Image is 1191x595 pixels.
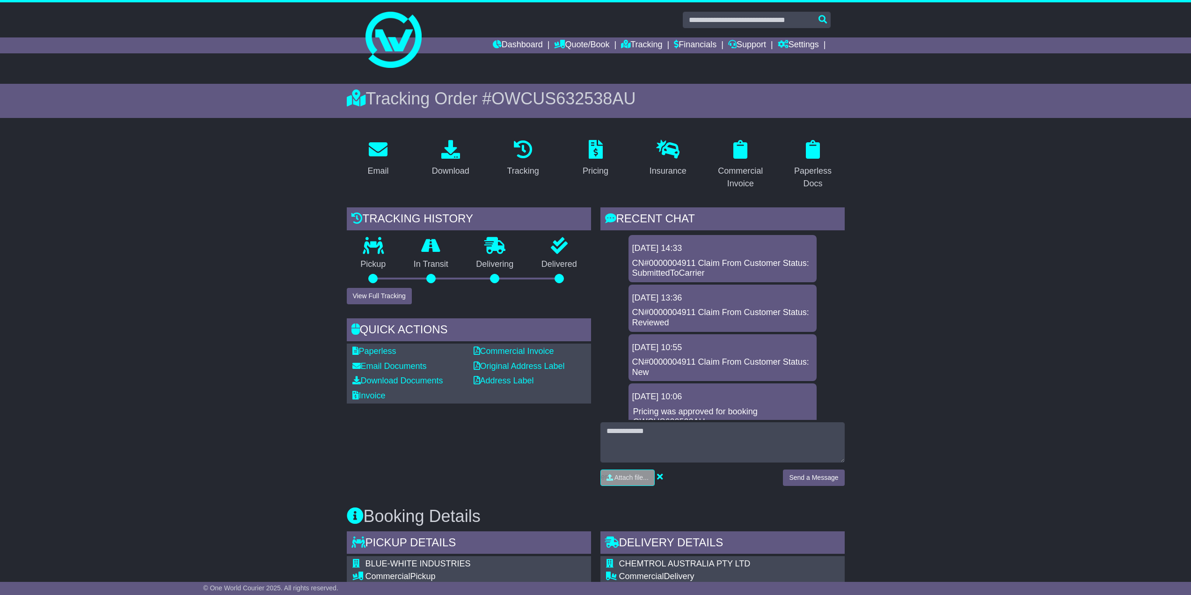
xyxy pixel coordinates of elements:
[709,137,772,193] a: Commercial Invoice
[715,165,766,190] div: Commercial Invoice
[632,392,813,402] div: [DATE] 10:06
[361,137,395,181] a: Email
[365,572,410,581] span: Commercial
[632,308,813,328] div: CN#0000004911 Claim From Customer Status: Reviewed
[621,37,662,53] a: Tracking
[347,318,591,344] div: Quick Actions
[600,207,845,233] div: RECENT CHAT
[347,531,591,557] div: Pickup Details
[347,207,591,233] div: Tracking history
[347,259,400,270] p: Pickup
[367,165,388,177] div: Email
[365,572,546,582] div: Pickup
[577,137,614,181] a: Pricing
[633,407,812,427] p: Pricing was approved for booking OWCUS632538AU.
[728,37,766,53] a: Support
[783,470,844,486] button: Send a Message
[474,376,534,385] a: Address Label
[643,137,693,181] a: Insurance
[619,572,799,582] div: Delivery
[632,357,813,377] div: CN#0000004911 Claim From Customer Status: New
[554,37,609,53] a: Quote/Book
[426,137,475,181] a: Download
[347,288,412,304] button: View Full Tracking
[352,361,427,371] a: Email Documents
[583,165,608,177] div: Pricing
[365,559,471,568] span: BLUE-WHITE INDUSTRIES
[432,165,469,177] div: Download
[491,89,636,108] span: OWCUS632538AU
[400,259,462,270] p: In Transit
[347,88,845,109] div: Tracking Order #
[462,259,528,270] p: Delivering
[352,376,443,385] a: Download Documents
[619,572,664,581] span: Commercial
[507,165,539,177] div: Tracking
[600,531,845,557] div: Delivery Details
[501,137,545,181] a: Tracking
[632,343,813,353] div: [DATE] 10:55
[788,165,839,190] div: Paperless Docs
[632,293,813,303] div: [DATE] 13:36
[493,37,543,53] a: Dashboard
[619,559,751,568] span: CHEMTROL AUSTRALIA PTY LTD
[778,37,819,53] a: Settings
[347,507,845,526] h3: Booking Details
[782,137,845,193] a: Paperless Docs
[474,346,554,356] a: Commercial Invoice
[650,165,687,177] div: Insurance
[203,584,338,592] span: © One World Courier 2025. All rights reserved.
[632,243,813,254] div: [DATE] 14:33
[632,258,813,279] div: CN#0000004911 Claim From Customer Status: SubmittedToCarrier
[527,259,591,270] p: Delivered
[352,346,396,356] a: Paperless
[352,391,386,400] a: Invoice
[674,37,716,53] a: Financials
[474,361,565,371] a: Original Address Label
